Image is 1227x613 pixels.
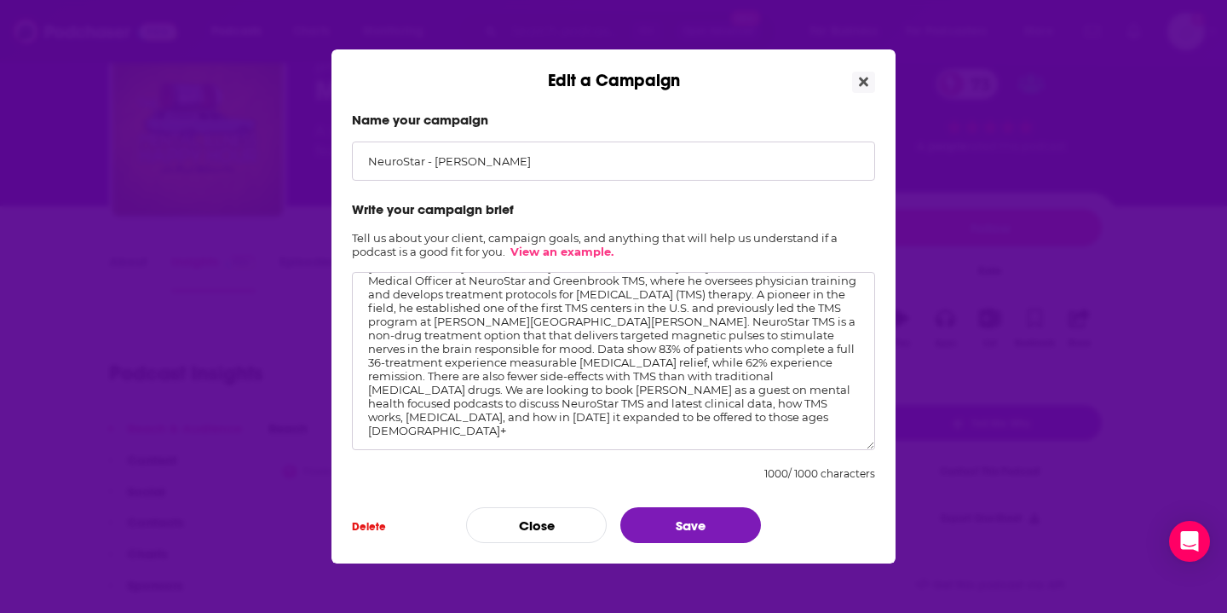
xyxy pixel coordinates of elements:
a: View an example. [510,245,613,258]
div: Open Intercom Messenger [1169,521,1210,562]
button: Close [852,72,875,93]
div: Edit a Campaign [331,49,896,91]
button: Save [620,507,761,543]
span: Delete [352,520,386,534]
label: Name your campaign [352,112,875,128]
textarea: [PERSON_NAME] is a decorated [DEMOGRAPHIC_DATA] Army Colonel and Chief Medical Officer at NeuroSt... [352,272,875,450]
div: 1000 / 1000 characters [764,467,875,480]
label: Write your campaign brief [352,201,875,217]
input: Ex: “Cats R Us - September” [352,142,875,181]
h2: Tell us about your client, campaign goals, and anything that will help us understand if a podcast... [352,231,875,258]
button: Close [466,507,607,543]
